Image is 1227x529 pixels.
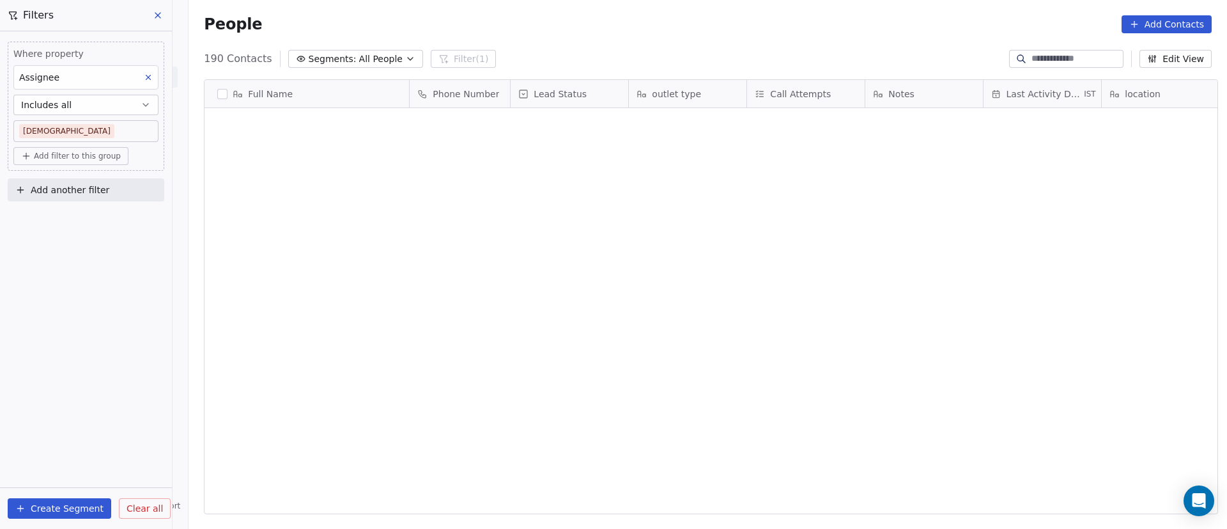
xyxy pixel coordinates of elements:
[770,88,831,100] span: Call Attempts
[204,51,272,67] span: 190 Contacts
[1007,88,1082,100] span: Last Activity Date
[747,80,865,107] div: Call Attempts
[248,88,293,100] span: Full Name
[629,80,746,107] div: outlet type
[1084,89,1096,99] span: IST
[534,88,587,100] span: Lead Status
[410,80,510,107] div: Phone Number
[433,88,499,100] span: Phone Number
[204,15,262,34] span: People
[1122,15,1212,33] button: Add Contacts
[309,52,357,66] span: Segments:
[984,80,1101,107] div: Last Activity DateIST
[865,80,983,107] div: Notes
[1125,88,1161,100] span: location
[1184,486,1214,516] div: Open Intercom Messenger
[1139,50,1212,68] button: Edit View
[652,88,701,100] span: outlet type
[359,52,403,66] span: All People
[1102,80,1219,107] div: location
[204,108,410,515] div: grid
[888,88,914,100] span: Notes
[431,50,497,68] button: Filter(1)
[511,80,628,107] div: Lead Status
[204,80,409,107] div: Full Name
